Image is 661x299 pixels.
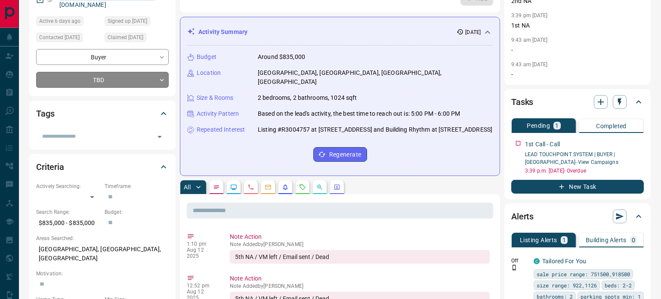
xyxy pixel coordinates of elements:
[197,93,234,102] p: Size & Rooms
[230,274,490,283] p: Note Action
[316,184,323,191] svg: Opportunities
[511,12,548,18] p: 3:39 pm [DATE]
[105,208,169,216] p: Budget:
[511,206,644,227] div: Alerts
[36,242,169,265] p: [GEOGRAPHIC_DATA], [GEOGRAPHIC_DATA], [GEOGRAPHIC_DATA]
[282,184,289,191] svg: Listing Alerts
[187,283,217,289] p: 12:52 pm
[197,109,239,118] p: Activity Pattern
[511,37,548,43] p: 9:43 am [DATE]
[36,182,100,190] p: Actively Searching:
[36,208,100,216] p: Search Range:
[605,281,632,290] span: beds: 2-2
[542,258,586,265] a: Tailored For You
[511,95,533,109] h2: Tasks
[525,151,618,165] a: LEAD TOUCHPOINT SYSTEM | BUYER | [GEOGRAPHIC_DATA]- View Campaigns
[537,270,630,278] span: sale price range: 751500,918500
[36,107,54,120] h2: Tags
[36,160,64,174] h2: Criteria
[187,247,217,259] p: Aug 12 2025
[36,270,169,277] p: Motivation:
[36,157,169,177] div: Criteria
[39,17,80,25] span: Active 6 days ago
[258,125,492,134] p: Listing #R3004757 at [STREET_ADDRESS] and Building Rhythm at [STREET_ADDRESS]
[36,49,169,65] div: Buyer
[36,216,100,230] p: $835,000 - $835,000
[187,24,493,40] div: Activity Summary[DATE]
[108,17,147,25] span: Signed up [DATE]
[197,125,245,134] p: Repeated Interest
[511,92,644,112] div: Tasks
[586,237,627,243] p: Building Alerts
[154,131,166,143] button: Open
[36,72,169,88] div: TBD
[184,184,191,190] p: All
[537,281,597,290] span: size range: 922,1126
[258,109,460,118] p: Based on the lead's activity, the best time to reach out is: 5:00 PM - 6:00 PM
[39,33,80,42] span: Contacted [DATE]
[596,123,627,129] p: Completed
[511,257,528,265] p: Off
[511,70,644,79] p: -
[258,68,493,86] p: [GEOGRAPHIC_DATA], [GEOGRAPHIC_DATA], [GEOGRAPHIC_DATA], [GEOGRAPHIC_DATA]
[230,283,490,289] p: Note Added by [PERSON_NAME]
[511,265,517,271] svg: Push Notification Only
[465,28,481,36] p: [DATE]
[198,28,247,37] p: Activity Summary
[511,46,644,55] p: -
[534,258,540,264] div: condos.ca
[105,33,169,45] div: Wed Aug 06 2025
[520,237,557,243] p: Listing Alerts
[105,16,169,28] div: Tue Aug 05 2025
[334,184,340,191] svg: Agent Actions
[36,33,100,45] div: Wed Aug 06 2025
[36,103,169,124] div: Tags
[187,241,217,247] p: 1:10 pm
[265,184,272,191] svg: Emails
[230,232,490,241] p: Note Action
[632,237,635,243] p: 0
[525,140,560,149] p: 1st Call - Call
[511,21,644,30] p: 1st NA
[197,52,216,62] p: Budget
[36,234,169,242] p: Areas Searched:
[562,237,566,243] p: 1
[230,241,490,247] p: Note Added by [PERSON_NAME]
[105,182,169,190] p: Timeframe:
[258,93,357,102] p: 2 bedrooms, 2 bathrooms, 1024 sqft
[511,210,534,223] h2: Alerts
[525,167,644,175] p: 3:39 p.m. [DATE] - Overdue
[230,184,237,191] svg: Lead Browsing Activity
[313,147,367,162] button: Regenerate
[36,16,100,28] div: Tue Aug 05 2025
[197,68,221,77] p: Location
[230,250,490,264] div: 5th NA / VM left / Email sent / Dead
[555,123,559,129] p: 1
[527,123,550,129] p: Pending
[258,52,305,62] p: Around $835,000
[511,180,644,194] button: New Task
[213,184,220,191] svg: Notes
[247,184,254,191] svg: Calls
[108,33,143,42] span: Claimed [DATE]
[299,184,306,191] svg: Requests
[511,62,548,68] p: 9:43 am [DATE]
